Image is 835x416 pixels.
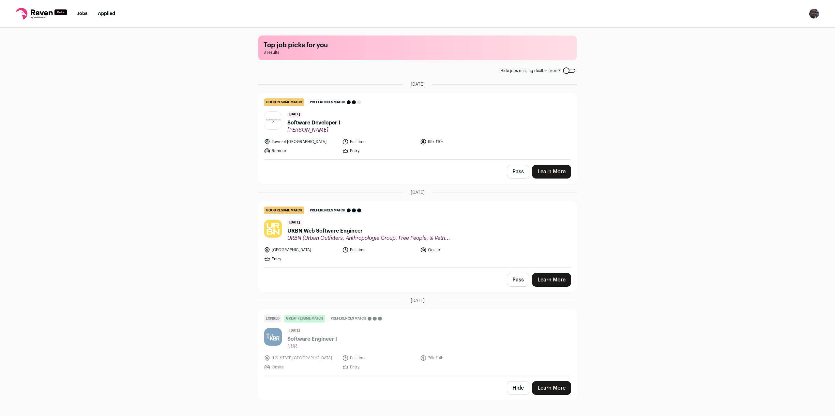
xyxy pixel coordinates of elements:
[342,364,417,370] li: Entry
[532,273,571,287] a: Learn More
[264,50,571,55] span: 3 results
[500,68,560,73] span: Hide jobs missing dealbreakers?
[264,220,282,237] img: e8103f8e05d805336c9e00053204a23ed21583eb2a7075ad303746d2f489e1b0.jpg
[259,309,576,376] a: Expired great resume match Preferences match [DATE] Software Engineer I KBR [US_STATE][GEOGRAPHIC...
[420,247,494,253] li: Onsite
[532,165,571,179] a: Learn More
[284,315,325,323] div: great resume match
[342,247,417,253] li: Full time
[264,138,338,145] li: Town of [GEOGRAPHIC_DATA]
[342,148,417,154] li: Entry
[342,138,417,145] li: Full time
[411,189,425,196] span: [DATE]
[310,99,345,106] span: Preferences match
[287,343,337,350] span: KBR
[411,297,425,304] span: [DATE]
[264,355,338,361] li: [US_STATE][GEOGRAPHIC_DATA]
[809,8,819,19] button: Open dropdown
[287,235,450,241] span: URBN (Urban Outfitters, Anthropologie Group, Free People, & Vetri...
[532,381,571,395] a: Learn More
[287,127,340,133] span: [PERSON_NAME]
[507,381,529,395] button: Hide
[342,355,417,361] li: Full time
[331,315,366,322] span: Preferences match
[77,11,87,16] a: Jobs
[420,138,494,145] li: 95k-110k
[264,207,304,214] div: good resume match
[264,41,571,50] h1: Top job picks for you
[264,98,304,106] div: good resume match
[259,201,576,267] a: good resume match Preferences match [DATE] URBN Web Software Engineer URBN (Urban Outfitters, Ant...
[287,335,337,343] span: Software Engineer I
[264,148,338,154] li: Remote
[264,315,281,323] div: Expired
[264,256,338,262] li: Entry
[259,93,576,159] a: good resume match Preferences match [DATE] Software Developer I [PERSON_NAME] Town of [GEOGRAPHIC...
[264,247,338,253] li: [GEOGRAPHIC_DATA]
[411,81,425,88] span: [DATE]
[507,273,529,287] button: Pass
[507,165,529,179] button: Pass
[287,227,450,235] span: URBN Web Software Engineer
[98,11,115,16] a: Applied
[264,364,338,370] li: Onsite
[264,118,282,123] img: e788f4e75367696a07ce2a10fa40060b1b36f36b872a9b97712f51a2b71fcd63.jpg
[420,355,494,361] li: 76k-114k
[287,111,302,118] span: [DATE]
[809,8,819,19] img: 17668870-medium_jpg
[264,328,282,346] img: 9f98a299a5f985c683f0ba7eaf2650dc733934c6a11c3f05b2558c5896c41572.jpg
[287,328,302,334] span: [DATE]
[287,119,340,127] span: Software Developer I
[310,207,345,214] span: Preferences match
[287,220,302,226] span: [DATE]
